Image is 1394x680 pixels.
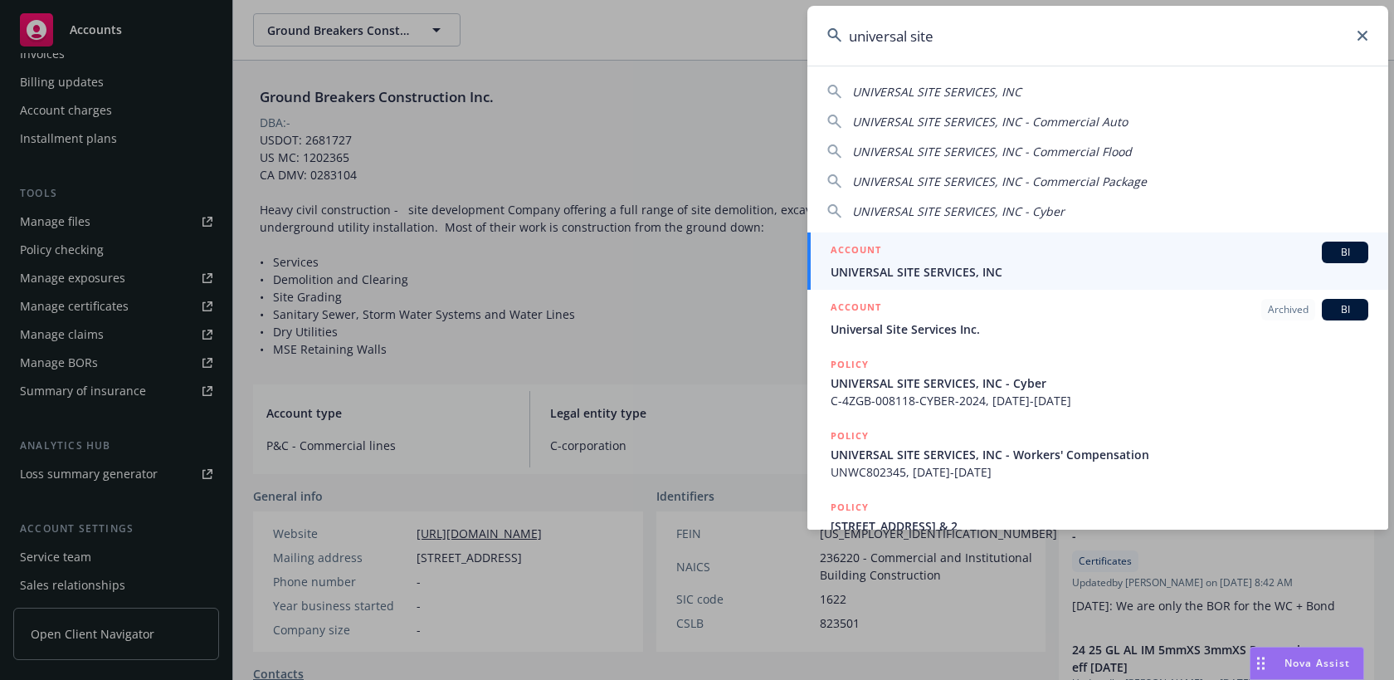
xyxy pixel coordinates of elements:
span: [STREET_ADDRESS] & 2 [831,517,1368,535]
h5: POLICY [831,428,869,444]
span: UNIVERSAL SITE SERVICES, INC [852,84,1021,100]
span: UNWC802345, [DATE]-[DATE] [831,463,1368,481]
span: UNIVERSAL SITE SERVICES, INC - Cyber [831,374,1368,392]
span: BI [1328,302,1362,317]
a: ACCOUNTBIUNIVERSAL SITE SERVICES, INC [807,232,1388,290]
h5: POLICY [831,499,869,516]
input: Search... [807,6,1388,66]
span: C-4ZGB-008118-CYBER-2024, [DATE]-[DATE] [831,392,1368,409]
span: Archived [1268,302,1309,317]
span: Universal Site Services Inc. [831,320,1368,338]
a: POLICYUNIVERSAL SITE SERVICES, INC - Workers' CompensationUNWC802345, [DATE]-[DATE] [807,418,1388,490]
span: Nova Assist [1284,656,1350,670]
a: POLICY[STREET_ADDRESS] & 2 [807,490,1388,561]
span: UNIVERSAL SITE SERVICES, INC - Commercial Auto [852,114,1128,130]
span: UNIVERSAL SITE SERVICES, INC - Commercial Package [852,174,1147,189]
span: UNIVERSAL SITE SERVICES, INC - Commercial Flood [852,144,1132,159]
div: Drag to move [1250,648,1271,679]
a: POLICYUNIVERSAL SITE SERVICES, INC - CyberC-4ZGB-008118-CYBER-2024, [DATE]-[DATE] [807,347,1388,418]
span: UNIVERSAL SITE SERVICES, INC - Cyber [852,203,1065,219]
span: BI [1328,245,1362,260]
span: UNIVERSAL SITE SERVICES, INC [831,263,1368,281]
h5: ACCOUNT [831,299,881,319]
h5: ACCOUNT [831,242,881,262]
span: UNIVERSAL SITE SERVICES, INC - Workers' Compensation [831,446,1368,463]
button: Nova Assist [1250,647,1364,680]
a: ACCOUNTArchivedBIUniversal Site Services Inc. [807,290,1388,347]
h5: POLICY [831,356,869,373]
